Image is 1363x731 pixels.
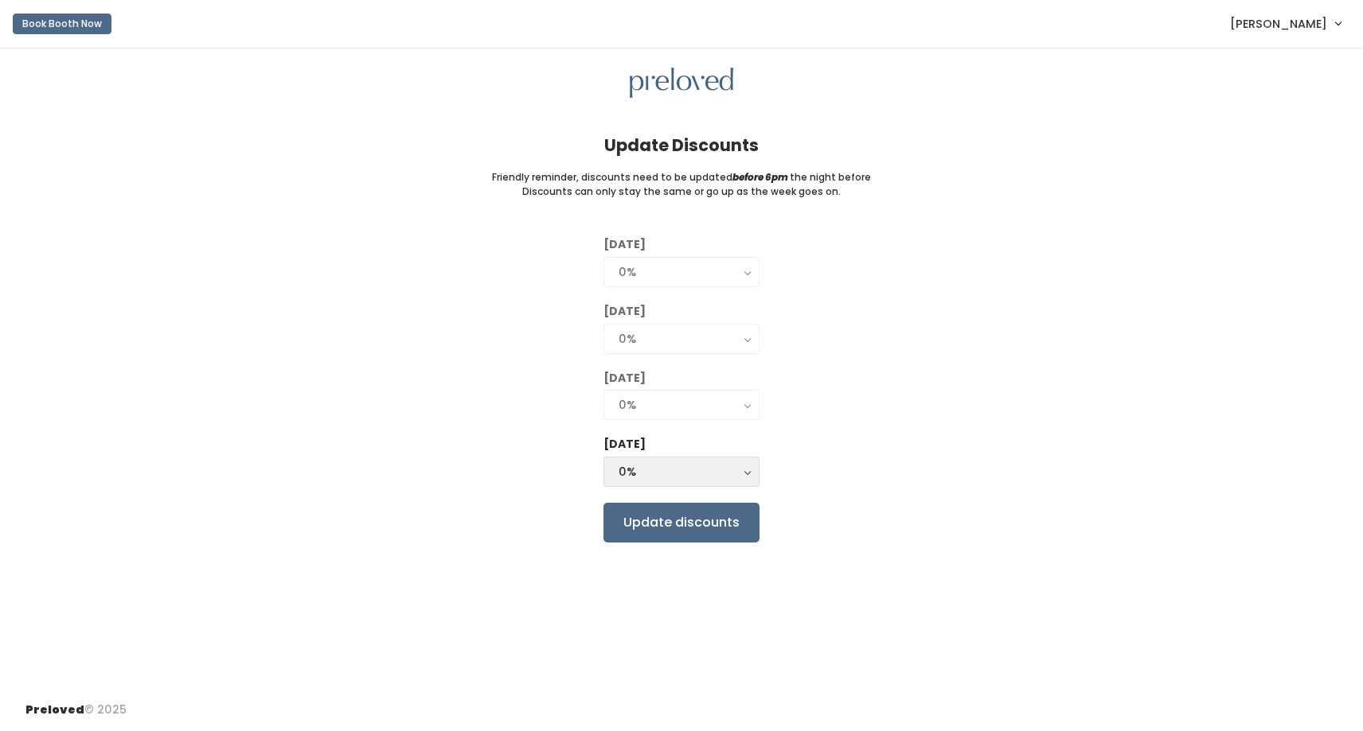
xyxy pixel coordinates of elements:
[603,370,646,387] label: [DATE]
[603,503,760,542] input: Update discounts
[603,303,646,320] label: [DATE]
[1214,6,1357,41] a: [PERSON_NAME]
[603,257,760,287] button: 0%
[619,463,744,480] div: 0%
[619,330,744,348] div: 0%
[603,390,760,420] button: 0%
[603,436,646,453] label: [DATE]
[1230,15,1327,33] span: [PERSON_NAME]
[603,457,760,487] button: 0%
[13,6,111,41] a: Book Booth Now
[619,263,744,281] div: 0%
[13,14,111,34] button: Book Booth Now
[619,396,744,414] div: 0%
[603,236,646,253] label: [DATE]
[630,68,733,99] img: preloved logo
[603,324,760,354] button: 0%
[25,689,127,718] div: © 2025
[522,185,841,199] small: Discounts can only stay the same or go up as the week goes on.
[492,170,871,185] small: Friendly reminder, discounts need to be updated the night before
[604,136,759,154] h4: Update Discounts
[25,702,84,717] span: Preloved
[732,170,788,184] i: before 6pm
